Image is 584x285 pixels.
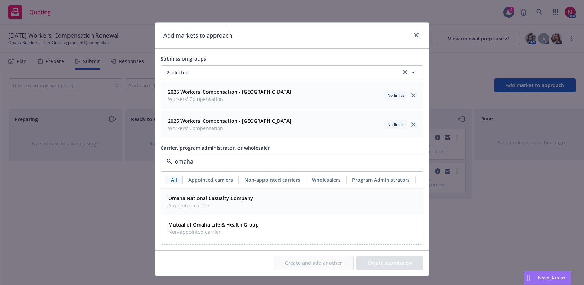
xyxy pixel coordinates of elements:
strong: Omaha National Casualty Company [168,195,253,201]
span: Submission groups [161,55,206,62]
span: Workers' Compensation [168,95,291,103]
span: Appointed carriers [188,176,233,183]
strong: 2025 Workers' Compensation - [GEOGRAPHIC_DATA] [168,118,291,124]
a: close [409,120,417,129]
strong: Mutual of Omaha Life & Health Group [168,221,259,228]
span: Appointed carrier [168,202,253,209]
span: All [171,176,177,183]
span: Non-appointed carriers [244,176,300,183]
span: Carrier, program administrator, or wholesaler [161,144,270,151]
span: Program Administrators [352,176,410,183]
input: Select a carrier, program administrator, or wholesaler [172,157,409,166]
a: clear selection [401,68,409,77]
span: No limits [387,121,404,128]
a: View Top Trading Partners [356,170,423,177]
div: Drag to move [524,271,533,285]
span: Workers' Compensation [168,125,291,132]
span: Nova Assist [538,275,566,281]
strong: 2025 Workers' Compensation - [GEOGRAPHIC_DATA] [168,88,291,95]
span: Non-appointed carrier [168,228,259,236]
span: No limits [387,92,404,98]
span: Wholesalers [312,176,341,183]
button: 2selectedclear selection [161,65,423,79]
a: close [412,31,421,39]
span: 2 selected [167,69,189,76]
h1: Add markets to approach [163,31,232,40]
a: close [409,91,417,100]
button: Nova Assist [524,271,571,285]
